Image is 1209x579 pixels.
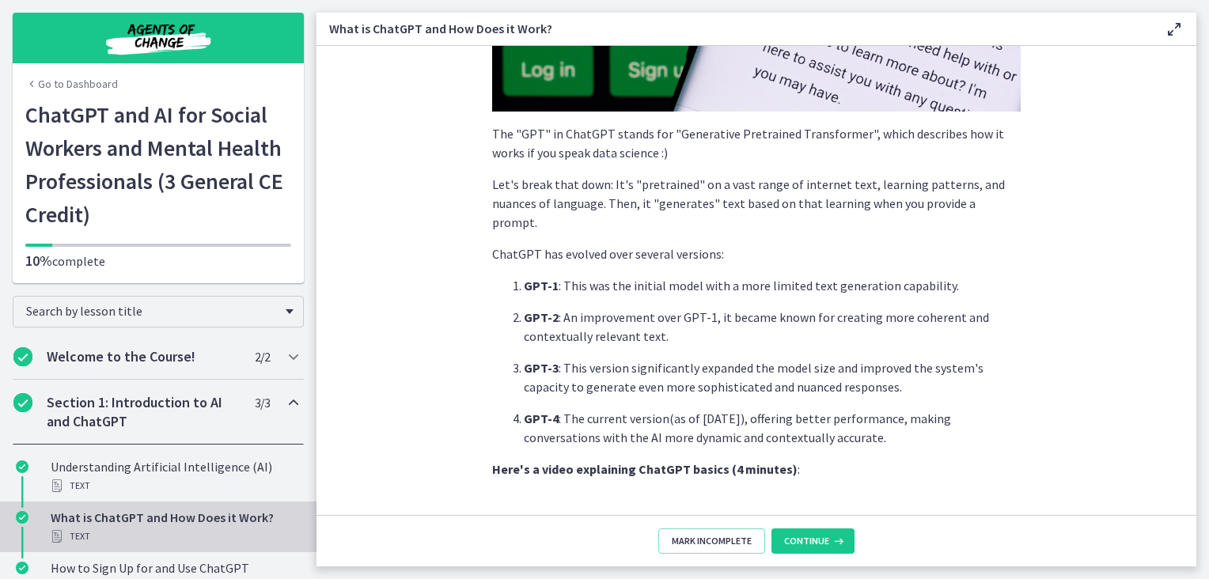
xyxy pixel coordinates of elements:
[524,308,1021,346] p: : An improvement over GPT-1, it became known for creating more coherent and contextually relevant...
[47,393,240,431] h2: Section 1: Introduction to AI and ChatGPT
[16,511,28,524] i: Completed
[524,411,559,426] strong: GPT-4
[524,409,1021,447] p: : The current version(as of [DATE]), offering better performance, making conversations with the A...
[25,252,52,270] span: 10%
[25,76,118,92] a: Go to Dashboard
[524,278,559,293] strong: GPT-1
[26,303,278,319] span: Search by lesson title
[255,347,270,366] span: 2 / 2
[784,535,829,547] span: Continue
[13,393,32,412] i: Completed
[492,244,1021,263] p: ChatGPT has evolved over several versions:
[51,508,298,546] div: What is ChatGPT and How Does it Work?
[672,535,752,547] span: Mark Incomplete
[524,360,559,376] strong: GPT-3
[492,175,1021,232] p: Let's break that down: It's "pretrained" on a vast range of internet text, learning patterns, and...
[25,252,291,271] p: complete
[492,461,798,477] strong: Here's a video explaining ChatGPT basics (4 minutes)
[47,347,240,366] h2: Welcome to the Course!
[25,98,291,231] h1: ChatGPT and AI for Social Workers and Mental Health Professionals (3 General CE Credit)
[771,528,855,554] button: Continue
[255,393,270,412] span: 3 / 3
[13,347,32,366] i: Completed
[51,457,298,495] div: Understanding Artificial Intelligence (AI)
[658,528,765,554] button: Mark Incomplete
[524,309,559,325] strong: GPT-2
[492,124,1021,162] p: The "GPT" in ChatGPT stands for "Generative Pretrained Transformer", which describes how it works...
[524,358,1021,396] p: : This version significantly expanded the model size and improved the system's capacity to genera...
[51,527,298,546] div: Text
[51,476,298,495] div: Text
[492,460,1021,479] p: :
[524,276,1021,295] p: : This was the initial model with a more limited text generation capability.
[63,19,253,57] img: Agents of Change
[16,460,28,473] i: Completed
[13,296,304,327] div: Search by lesson title
[16,562,28,574] i: Completed
[329,19,1139,38] h3: What is ChatGPT and How Does it Work?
